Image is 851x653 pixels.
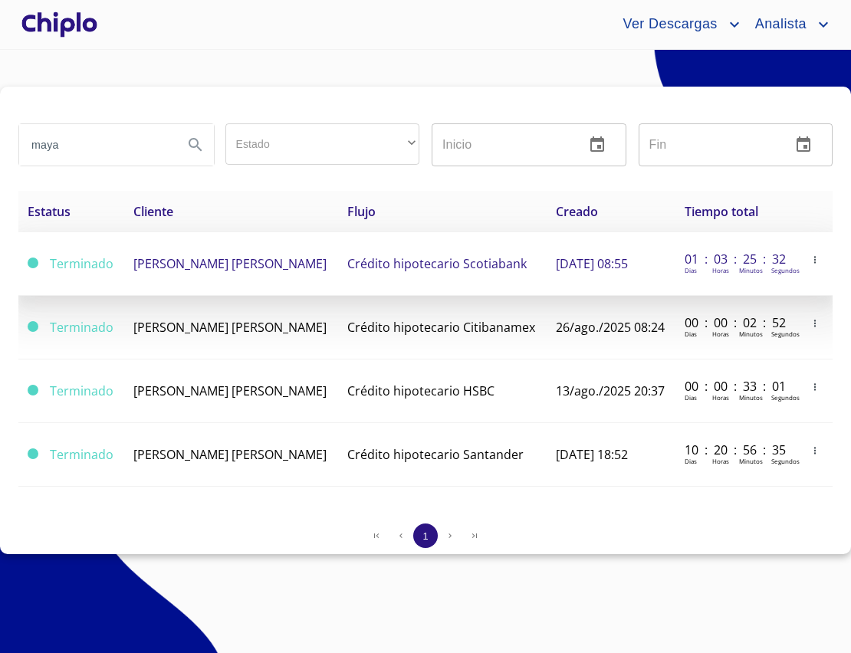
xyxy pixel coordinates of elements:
p: Segundos [771,457,800,465]
span: Terminado [50,446,113,463]
p: Dias [685,266,697,274]
p: 00 : 00 : 33 : 01 [685,378,788,395]
p: Segundos [771,393,800,402]
span: [PERSON_NAME] [PERSON_NAME] [133,319,327,336]
p: Horas [712,266,729,274]
span: Terminado [28,321,38,332]
span: Tiempo total [685,203,758,220]
span: Terminado [50,255,113,272]
span: Creado [556,203,598,220]
button: account of current user [611,12,743,37]
span: [DATE] 08:55 [556,255,628,272]
p: Horas [712,457,729,465]
span: Estatus [28,203,71,220]
span: Terminado [50,319,113,336]
span: [DATE] 18:52 [556,446,628,463]
input: search [19,124,171,166]
button: 1 [413,523,438,548]
span: Ver Descargas [611,12,724,37]
p: Minutos [739,330,763,338]
span: Terminado [28,448,38,459]
span: Terminado [28,385,38,395]
span: Terminado [50,382,113,399]
p: Dias [685,393,697,402]
span: Cliente [133,203,173,220]
span: [PERSON_NAME] [PERSON_NAME] [133,446,327,463]
span: Crédito hipotecario Scotiabank [347,255,527,272]
p: Segundos [771,330,800,338]
p: Minutos [739,457,763,465]
span: 26/ago./2025 08:24 [556,319,665,336]
button: Search [177,126,214,163]
span: Crédito hipotecario Citibanamex [347,319,535,336]
span: [PERSON_NAME] [PERSON_NAME] [133,255,327,272]
span: [PERSON_NAME] [PERSON_NAME] [133,382,327,399]
p: 00 : 00 : 02 : 52 [685,314,788,331]
span: Analista [744,12,814,37]
p: Minutos [739,266,763,274]
p: Dias [685,330,697,338]
p: Dias [685,457,697,465]
p: 01 : 03 : 25 : 32 [685,251,788,267]
p: Horas [712,330,729,338]
div: ​ [225,123,420,165]
p: 10 : 20 : 56 : 35 [685,441,788,458]
span: Flujo [347,203,376,220]
p: Segundos [771,266,800,274]
p: Minutos [739,393,763,402]
p: Horas [712,393,729,402]
span: Crédito hipotecario Santander [347,446,524,463]
button: account of current user [744,12,833,37]
span: Crédito hipotecario HSBC [347,382,495,399]
span: 13/ago./2025 20:37 [556,382,665,399]
span: 1 [422,530,428,542]
span: Terminado [28,258,38,268]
